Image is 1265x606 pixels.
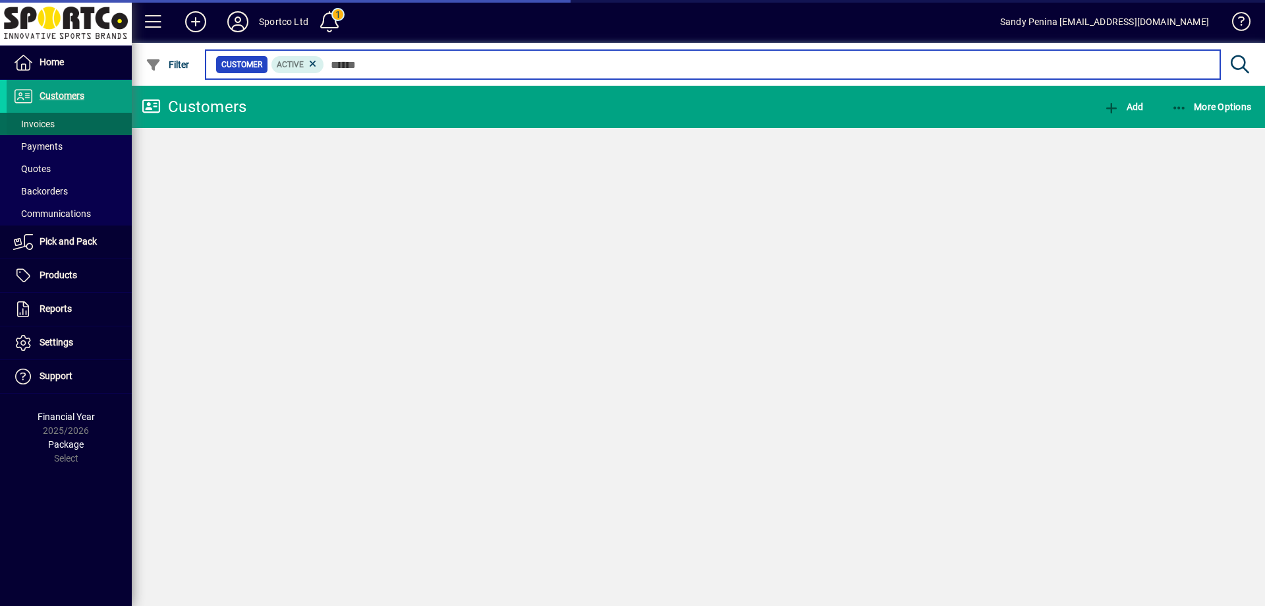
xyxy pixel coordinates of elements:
[48,439,84,450] span: Package
[7,326,132,359] a: Settings
[142,53,193,76] button: Filter
[40,337,73,348] span: Settings
[1104,102,1143,112] span: Add
[7,113,132,135] a: Invoices
[13,208,91,219] span: Communications
[7,259,132,292] a: Products
[175,10,217,34] button: Add
[7,135,132,158] a: Payments
[1100,95,1146,119] button: Add
[277,60,304,69] span: Active
[7,202,132,225] a: Communications
[1171,102,1252,112] span: More Options
[217,10,259,34] button: Profile
[40,57,64,67] span: Home
[259,11,308,32] div: Sportco Ltd
[13,119,55,129] span: Invoices
[1000,11,1209,32] div: Sandy Penina [EMAIL_ADDRESS][DOMAIN_NAME]
[40,303,72,314] span: Reports
[7,226,132,258] a: Pick and Pack
[7,360,132,393] a: Support
[13,164,51,174] span: Quotes
[1222,3,1249,45] a: Knowledge Base
[146,59,190,70] span: Filter
[142,96,246,117] div: Customers
[271,56,324,73] mat-chip: Activation Status: Active
[40,371,72,381] span: Support
[38,411,95,422] span: Financial Year
[40,236,97,247] span: Pick and Pack
[221,58,262,71] span: Customer
[7,158,132,180] a: Quotes
[13,186,68,197] span: Backorders
[13,141,63,152] span: Payments
[1168,95,1255,119] button: More Options
[40,270,77,280] span: Products
[7,293,132,326] a: Reports
[40,90,84,101] span: Customers
[7,180,132,202] a: Backorders
[7,46,132,79] a: Home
